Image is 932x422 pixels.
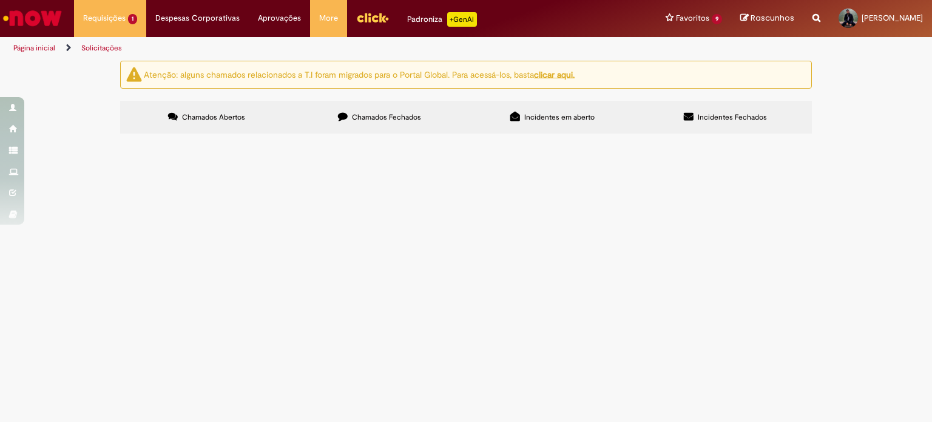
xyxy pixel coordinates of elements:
span: 9 [712,14,722,24]
span: Aprovações [258,12,301,24]
ng-bind-html: Atenção: alguns chamados relacionados a T.I foram migrados para o Portal Global. Para acessá-los,... [144,69,575,80]
a: Solicitações [81,43,122,53]
span: Incidentes Fechados [698,112,767,122]
span: Favoritos [676,12,709,24]
a: Rascunhos [740,13,794,24]
span: Despesas Corporativas [155,12,240,24]
span: More [319,12,338,24]
div: Padroniza [407,12,477,27]
span: Chamados Fechados [352,112,421,122]
span: Rascunhos [751,12,794,24]
span: Chamados Abertos [182,112,245,122]
span: Requisições [83,12,126,24]
img: click_logo_yellow_360x200.png [356,9,389,27]
span: Incidentes em aberto [524,112,595,122]
p: +GenAi [447,12,477,27]
span: 1 [128,14,137,24]
img: ServiceNow [1,6,64,30]
a: clicar aqui. [534,69,575,80]
span: [PERSON_NAME] [862,13,923,23]
a: Página inicial [13,43,55,53]
ul: Trilhas de página [9,37,612,60]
